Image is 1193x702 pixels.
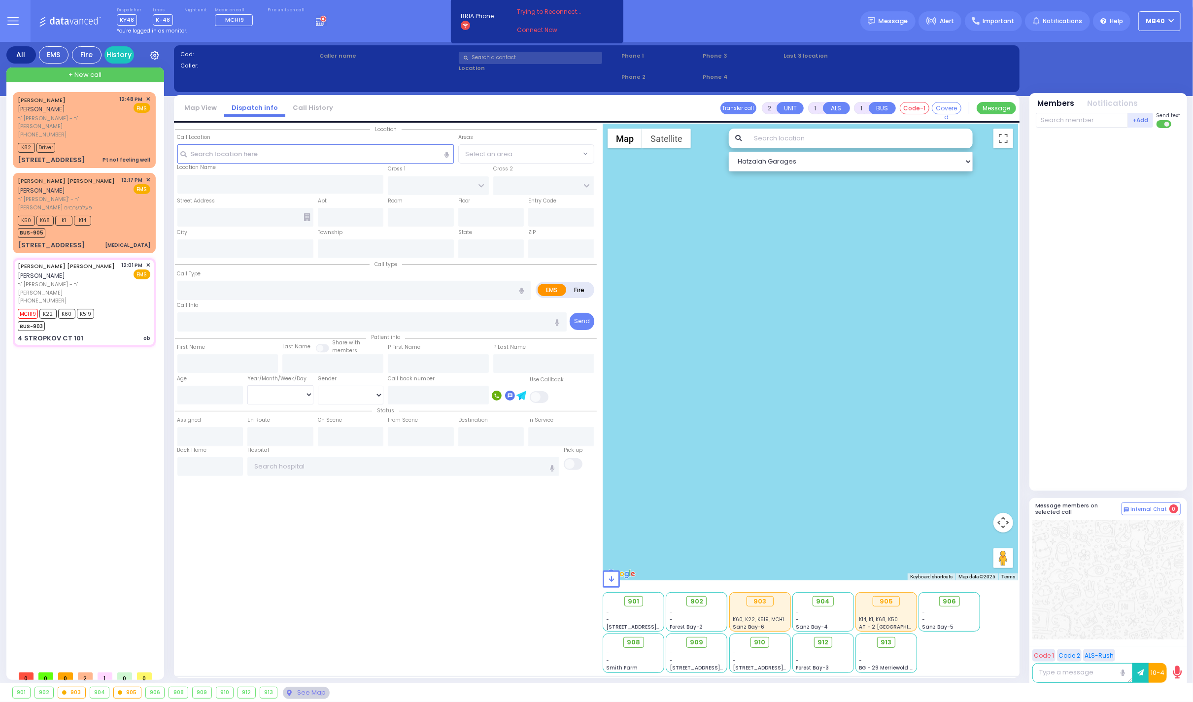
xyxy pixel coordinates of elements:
span: - [733,657,736,664]
label: Call Type [177,270,201,278]
span: K22 [39,309,57,319]
span: [STREET_ADDRESS][PERSON_NAME] [733,664,826,671]
span: You're logged in as monitor. [117,27,187,34]
span: MCH19 [225,16,244,24]
label: Dispatcher [117,7,141,13]
label: Location Name [177,164,216,171]
span: BUS-903 [18,321,45,331]
label: Apt [318,197,327,205]
label: Call Location [177,134,211,141]
button: Transfer call [720,102,756,114]
label: In Service [528,416,553,424]
span: [PERSON_NAME] [18,105,65,113]
button: Code-1 [900,102,929,114]
label: Street Address [177,197,215,205]
div: 903 [58,687,85,698]
span: 1 [98,672,112,680]
span: - [607,657,610,664]
label: Caller: [180,62,316,70]
label: Lines [153,7,173,13]
label: Assigned [177,416,202,424]
label: Fire units on call [268,7,305,13]
span: [PHONE_NUMBER] [18,297,67,304]
label: Gender [318,375,337,383]
span: BUS-905 [18,228,45,238]
span: 906 [943,597,956,606]
a: History [104,46,134,64]
span: - [670,657,673,664]
span: EMS [134,103,150,113]
span: 0 [117,672,132,680]
span: 0 [137,672,152,680]
label: En Route [247,416,270,424]
span: ר' [PERSON_NAME] - ר' [PERSON_NAME] [18,280,118,297]
span: ר' [PERSON_NAME]' - ר' [PERSON_NAME] פעלבערבוים [18,195,118,211]
div: 910 [216,687,234,698]
button: Show satellite imagery [642,129,691,148]
button: Show street map [608,129,642,148]
label: First Name [177,343,205,351]
label: Medic on call [215,7,256,13]
span: Sanz Bay-6 [733,623,764,631]
label: Turn off text [1157,119,1172,129]
label: City [177,229,188,236]
label: Cross 1 [388,165,406,173]
label: EMS [538,284,566,296]
label: Fire [566,284,593,296]
span: - [796,649,799,657]
span: - [607,649,610,657]
span: 0 [1169,504,1178,513]
button: ALS-Rush [1083,649,1115,662]
span: - [670,649,673,657]
button: Members [1038,98,1075,109]
span: - [670,616,673,623]
span: K50 [18,216,35,226]
label: From Scene [388,416,418,424]
input: Search hospital [247,457,559,476]
label: On Scene [318,416,342,424]
span: BRIA Phone [461,12,494,21]
a: Connect Now [517,26,595,34]
span: 901 [628,597,639,606]
span: - [859,649,862,657]
label: Floor [458,197,470,205]
span: members [332,347,357,354]
span: [STREET_ADDRESS][PERSON_NAME] [670,664,763,671]
span: Phone 4 [703,73,781,81]
span: Phone 2 [621,73,699,81]
span: Location [370,126,402,133]
span: EMS [134,184,150,194]
div: 905 [114,687,141,698]
button: 10-4 [1149,663,1167,683]
span: BG - 29 Merriewold S. [859,664,915,671]
div: 904 [90,687,109,698]
span: ✕ [146,95,150,103]
span: [PERSON_NAME] [18,271,65,280]
label: Township [318,229,342,236]
button: Code 1 [1032,649,1056,662]
span: K14 [74,216,91,226]
span: ✕ [146,261,150,269]
a: Dispatch info [224,103,285,112]
span: 909 [690,637,703,647]
label: P First Name [388,343,420,351]
label: Hospital [247,446,269,454]
label: P Last Name [493,343,526,351]
div: Pt not feeling well [102,156,150,164]
label: Back Home [177,446,207,454]
div: Year/Month/Week/Day [247,375,313,383]
label: Location [459,64,618,72]
button: Internal Chat 0 [1122,502,1181,515]
span: Forest Bay-3 [796,664,829,671]
span: 902 [690,597,703,606]
label: ZIP [528,229,536,236]
span: 908 [627,637,640,647]
button: UNIT [777,102,804,114]
label: Pick up [564,446,582,454]
span: - [796,616,799,623]
div: 908 [169,687,188,698]
button: Code 2 [1057,649,1082,662]
a: Call History [285,103,341,112]
span: Other building occupants [304,213,310,221]
span: AT - 2 [GEOGRAPHIC_DATA] [859,623,932,631]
